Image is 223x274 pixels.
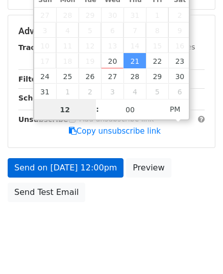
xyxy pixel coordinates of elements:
[146,53,168,68] span: August 22, 2025
[79,38,101,53] span: August 12, 2025
[101,84,123,99] span: September 3, 2025
[161,99,189,119] span: Click to toggle
[34,84,57,99] span: August 31, 2025
[56,68,79,84] span: August 25, 2025
[56,38,79,53] span: August 11, 2025
[18,43,53,52] strong: Tracking
[56,53,79,68] span: August 18, 2025
[101,38,123,53] span: August 13, 2025
[18,75,44,83] strong: Filters
[8,183,85,202] a: Send Test Email
[146,68,168,84] span: August 29, 2025
[168,68,191,84] span: August 30, 2025
[168,84,191,99] span: September 6, 2025
[79,22,101,38] span: August 5, 2025
[34,38,57,53] span: August 10, 2025
[146,84,168,99] span: September 5, 2025
[123,53,146,68] span: August 21, 2025
[18,26,205,37] h5: Advanced
[34,99,96,120] input: Hour
[56,84,79,99] span: September 1, 2025
[79,7,101,22] span: July 29, 2025
[146,7,168,22] span: August 1, 2025
[69,127,161,136] a: Copy unsubscribe link
[123,84,146,99] span: September 4, 2025
[96,99,99,119] span: :
[172,225,223,274] iframe: Chat Widget
[123,7,146,22] span: July 31, 2025
[34,68,57,84] span: August 24, 2025
[18,115,68,123] strong: Unsubscribe
[34,22,57,38] span: August 3, 2025
[168,22,191,38] span: August 9, 2025
[18,94,55,102] strong: Schedule
[146,22,168,38] span: August 8, 2025
[101,7,123,22] span: July 30, 2025
[168,7,191,22] span: August 2, 2025
[101,53,123,68] span: August 20, 2025
[101,22,123,38] span: August 6, 2025
[146,38,168,53] span: August 15, 2025
[79,84,101,99] span: September 2, 2025
[8,158,123,178] a: Send on [DATE] 12:00pm
[126,158,171,178] a: Preview
[123,38,146,53] span: August 14, 2025
[79,68,101,84] span: August 26, 2025
[56,22,79,38] span: August 4, 2025
[99,99,161,120] input: Minute
[79,53,101,68] span: August 19, 2025
[34,53,57,68] span: August 17, 2025
[123,68,146,84] span: August 28, 2025
[34,7,57,22] span: July 27, 2025
[101,68,123,84] span: August 27, 2025
[168,53,191,68] span: August 23, 2025
[123,22,146,38] span: August 7, 2025
[56,7,79,22] span: July 28, 2025
[168,38,191,53] span: August 16, 2025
